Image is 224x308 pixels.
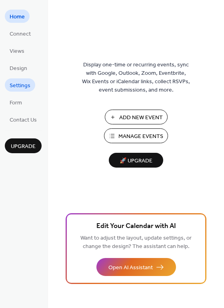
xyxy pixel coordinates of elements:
button: Add New Event [105,110,168,124]
button: Upgrade [5,138,42,153]
button: 🚀 Upgrade [109,153,163,168]
span: Add New Event [119,114,163,122]
a: Contact Us [5,113,42,126]
span: Views [10,47,24,56]
span: Contact Us [10,116,37,124]
a: Design [5,61,32,74]
a: Settings [5,78,35,92]
span: Edit Your Calendar with AI [96,221,176,232]
span: Design [10,64,27,73]
a: Form [5,96,27,109]
a: Home [5,10,30,23]
button: Open AI Assistant [96,258,176,276]
span: Settings [10,82,30,90]
span: Connect [10,30,31,38]
span: Want to adjust the layout, update settings, or change the design? The assistant can help. [80,233,192,252]
span: Home [10,13,25,21]
span: Manage Events [118,132,163,141]
span: Upgrade [11,142,36,151]
button: Manage Events [104,128,168,143]
span: Form [10,99,22,107]
a: Connect [5,27,36,40]
span: Open AI Assistant [108,264,153,272]
span: Display one-time or recurring events, sync with Google, Outlook, Zoom, Eventbrite, Wix Events or ... [82,61,190,94]
a: Views [5,44,29,57]
span: 🚀 Upgrade [114,156,158,166]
